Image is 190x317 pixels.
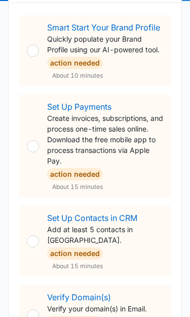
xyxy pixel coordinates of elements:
[47,168,103,180] div: Action Needed
[47,22,160,33] a: Smart Start Your Brand Profile
[47,303,147,314] p: Verify your domain(s) in Email.
[47,247,103,260] div: Action Needed
[52,182,103,192] span: About 15 minutes
[52,71,103,80] span: About 10 minutes
[47,34,163,55] p: Quickly populate your Brand Profile using our AI-powered tool.
[47,224,163,245] p: Add at least 5 contacts in [GEOGRAPHIC_DATA].
[47,292,111,302] a: Verify Domain(s)
[47,213,137,223] a: Set Up Contacts in CRM
[47,57,103,69] div: Action Needed
[47,102,111,112] a: Set Up Payments
[47,113,163,166] p: Create invoices, subscriptions, and process one-time sales online. Download the free mobile app t...
[52,262,103,271] span: About 15 minutes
